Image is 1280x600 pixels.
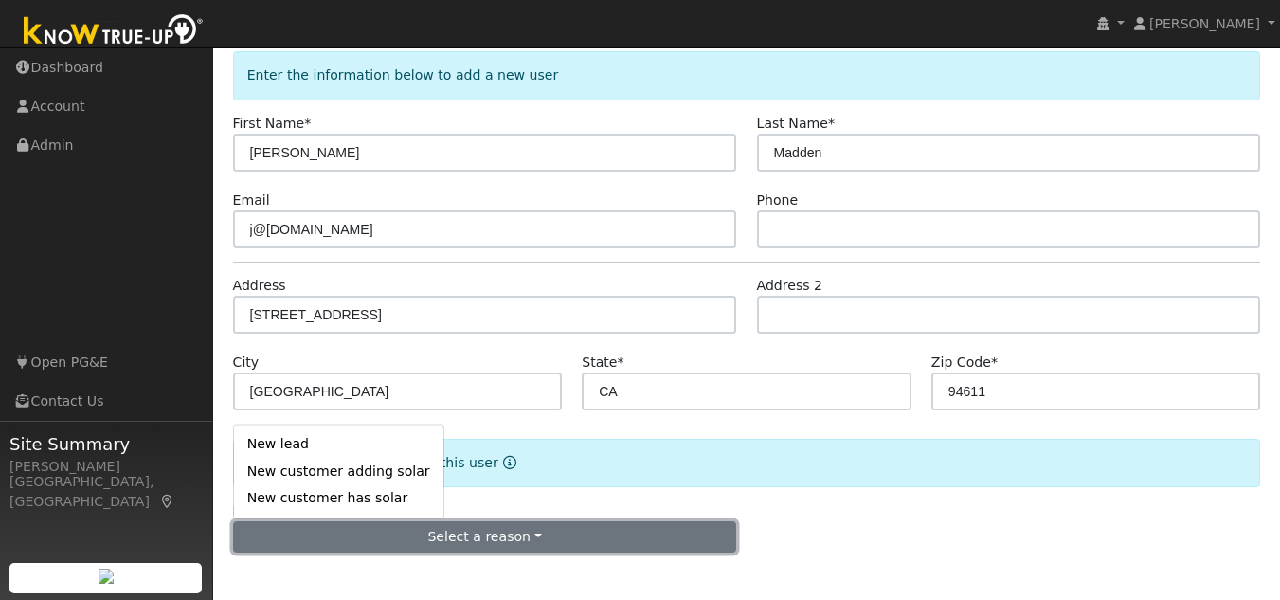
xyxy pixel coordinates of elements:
[828,116,835,131] span: Required
[233,439,1261,487] div: Select the reason for adding this user
[14,10,213,53] img: Know True-Up
[234,485,443,512] a: New customer has solar
[931,353,998,373] label: Zip Code
[99,569,114,584] img: retrieve
[757,114,835,134] label: Last Name
[1149,16,1260,31] span: [PERSON_NAME]
[757,276,823,296] label: Address 2
[9,431,203,457] span: Site Summary
[233,353,260,373] label: City
[234,431,443,458] a: New lead
[582,353,623,373] label: State
[304,116,311,131] span: Required
[9,457,203,477] div: [PERSON_NAME]
[159,494,176,509] a: Map
[234,458,443,484] a: New customer adding solar
[757,191,799,210] label: Phone
[233,276,286,296] label: Address
[233,191,270,210] label: Email
[617,355,623,370] span: Required
[233,521,737,554] button: Select a reason
[233,114,312,134] label: First Name
[233,51,1261,100] div: Enter the information below to add a new user
[991,355,998,370] span: Required
[498,455,516,470] a: Reason for new user
[9,472,203,512] div: [GEOGRAPHIC_DATA], [GEOGRAPHIC_DATA]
